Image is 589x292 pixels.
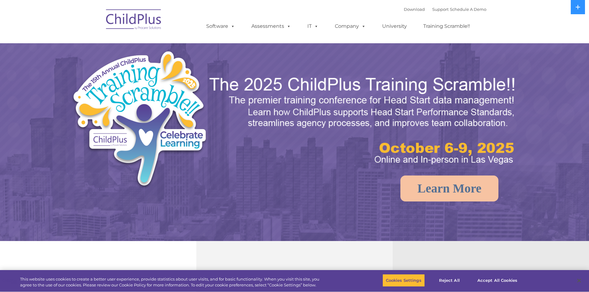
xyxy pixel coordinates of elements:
a: Support [432,7,449,12]
a: Schedule A Demo [450,7,486,12]
div: This website uses cookies to create a better user experience, provide statistics about user visit... [20,276,324,288]
a: Download [404,7,425,12]
a: Company [329,20,372,32]
button: Close [572,274,586,287]
a: University [376,20,413,32]
a: Learn More [400,176,498,201]
a: Software [200,20,241,32]
a: IT [301,20,325,32]
a: Training Scramble!! [417,20,476,32]
button: Reject All [430,274,469,287]
button: Accept All Cookies [474,274,521,287]
a: Assessments [245,20,297,32]
img: ChildPlus by Procare Solutions [103,5,165,36]
button: Cookies Settings [382,274,425,287]
font: | [404,7,486,12]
